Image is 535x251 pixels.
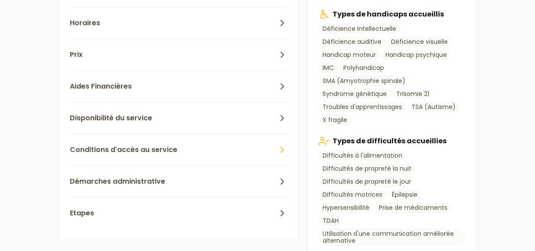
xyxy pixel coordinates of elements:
a: Déficience visuelle [387,36,452,47]
a: SMA (Amyotrophie spinale) [319,75,409,86]
button: Etapes [70,197,287,229]
button: Aides Financières [70,70,287,102]
a: Trisomie 21 [392,88,433,99]
button: Démarches administrative [70,165,287,197]
h3: Types de handicaps accueillis [319,9,465,20]
a: IMC [319,62,338,73]
a: Difficultés motrices [319,189,386,200]
button: Disponibilité du service [70,102,287,134]
a: TSA (Autisme) [408,101,460,112]
a: Troubles d'apprentissages [319,101,406,112]
button: Horaires [70,7,287,39]
a: Polyhandicap [339,62,388,73]
a: Utilisation d'une communication améliorée alternative [319,228,465,246]
span: Etapes [70,208,94,218]
a: Difficultés de propreté le jour [319,176,415,187]
a: Hypersensibilité [319,202,373,213]
span: Aides Financières [70,81,132,92]
button: Prix [70,39,287,70]
a: X fragile [319,114,351,125]
span: Disponibilité du service [70,113,152,123]
a: Déficience auditive [319,36,385,47]
span: Conditions d'accès au service [70,145,177,155]
a: Épilepsie [388,189,421,200]
span: Démarches administrative [70,176,165,187]
span: Prix [70,50,83,60]
a: Difficultés de propreté la nuit [319,163,415,174]
h3: Types de difficultés accueillies [319,136,465,146]
a: Déficience intellectuelle [319,23,400,34]
a: Syndrome génétique [319,88,391,99]
a: Handicap moteur [319,49,380,60]
a: Difficultés à l'alimentation [319,150,406,161]
a: Prise de médicaments [375,202,451,213]
span: Horaires [70,18,100,28]
a: TDAH [319,215,343,226]
button: Conditions d'accès au service [70,134,287,165]
a: Handicap psychique [382,49,451,60]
